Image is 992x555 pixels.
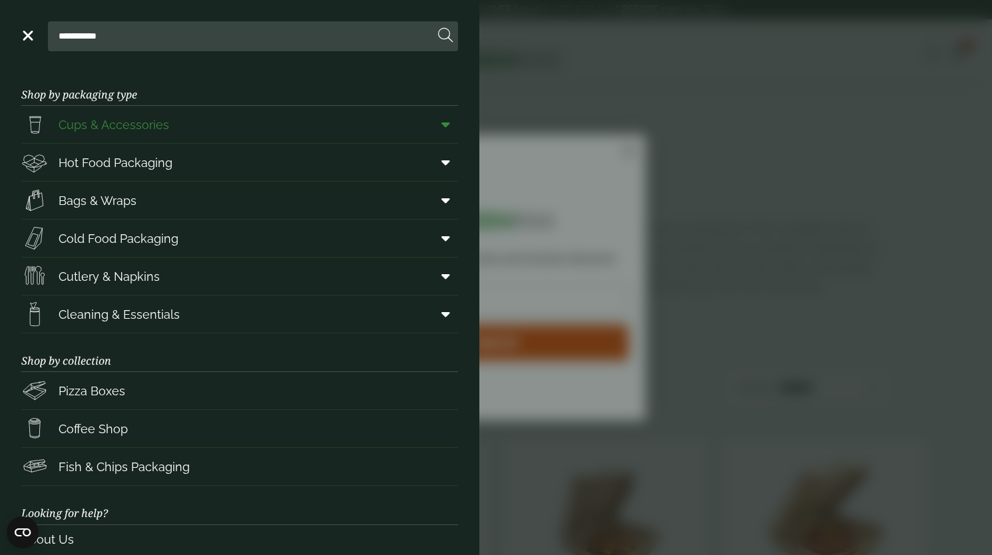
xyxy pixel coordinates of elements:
[21,144,458,181] a: Hot Food Packaging
[59,230,178,248] span: Cold Food Packaging
[21,258,458,295] a: Cutlery & Napkins
[21,448,458,485] a: Fish & Chips Packaging
[59,458,190,476] span: Fish & Chips Packaging
[21,410,458,447] a: Coffee Shop
[21,295,458,333] a: Cleaning & Essentials
[21,263,48,289] img: Cutlery.svg
[59,420,128,438] span: Coffee Shop
[7,516,39,548] button: Open CMP widget
[21,333,458,372] h3: Shop by collection
[59,268,160,285] span: Cutlery & Napkins
[59,154,172,172] span: Hot Food Packaging
[21,415,48,442] img: HotDrink_paperCup.svg
[59,116,169,134] span: Cups & Accessories
[21,106,458,143] a: Cups & Accessories
[59,305,180,323] span: Cleaning & Essentials
[21,225,48,252] img: Sandwich_box.svg
[59,382,125,400] span: Pizza Boxes
[21,486,458,524] h3: Looking for help?
[21,111,48,138] img: PintNhalf_cup.svg
[21,67,458,106] h3: Shop by packaging type
[21,453,48,480] img: FishNchip_box.svg
[21,220,458,257] a: Cold Food Packaging
[21,377,48,404] img: Pizza_boxes.svg
[21,187,48,214] img: Paper_carriers.svg
[21,149,48,176] img: Deli_box.svg
[21,525,458,554] a: About Us
[21,372,458,409] a: Pizza Boxes
[21,301,48,327] img: open-wipe.svg
[59,192,136,210] span: Bags & Wraps
[21,182,458,219] a: Bags & Wraps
